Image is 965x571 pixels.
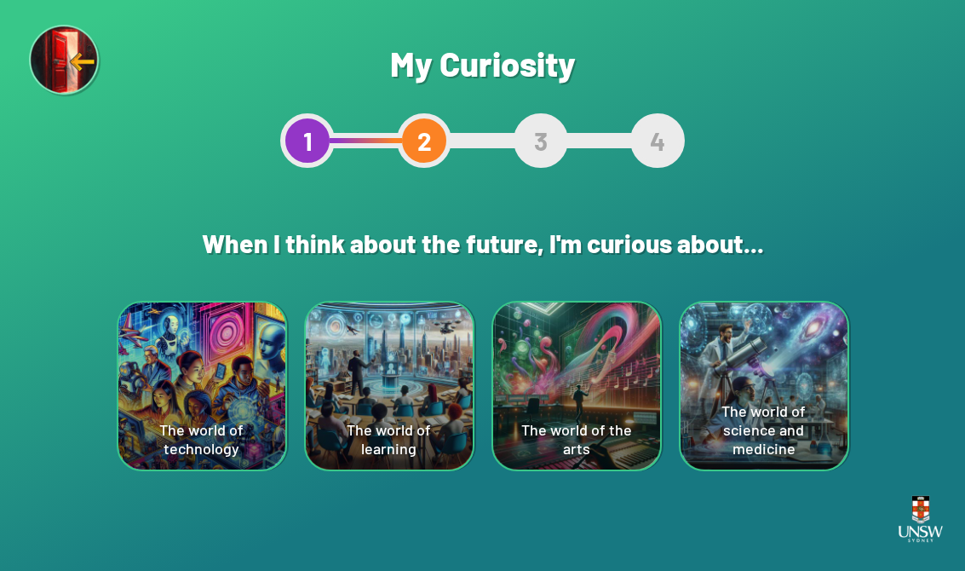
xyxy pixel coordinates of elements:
h2: When I think about the future, I'm curious about... [117,211,849,275]
div: 3 [514,113,568,168]
h1: My Curiosity [280,43,685,84]
img: Exit [29,25,102,98]
div: The world of science and medicine [681,303,847,470]
div: The world of the arts [493,303,660,470]
div: The world of learning [306,303,473,470]
div: 1 [280,113,335,168]
div: 2 [397,113,451,168]
div: 4 [630,113,685,168]
div: The world of technology [118,303,285,470]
